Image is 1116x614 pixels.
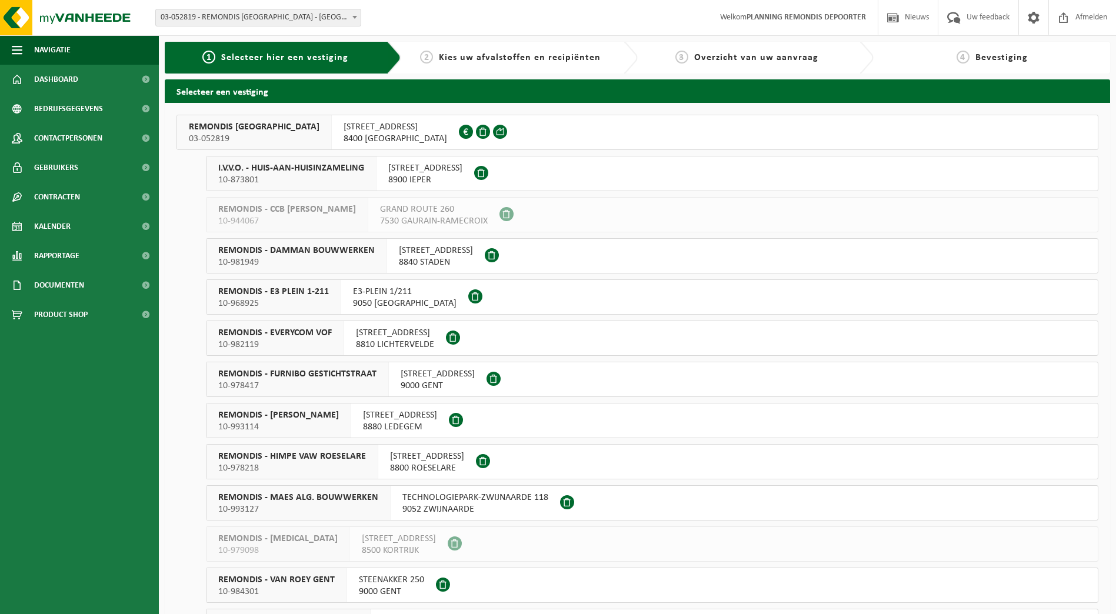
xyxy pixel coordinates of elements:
[206,279,1098,315] button: REMONDIS - E3 PLEIN 1-211 10-968925 E3-PLEIN 1/2119050 [GEOGRAPHIC_DATA]
[218,586,335,598] span: 10-984301
[344,121,447,133] span: [STREET_ADDRESS]
[34,124,102,153] span: Contactpersonen
[975,53,1028,62] span: Bevestiging
[34,153,78,182] span: Gebruikers
[218,339,332,351] span: 10-982119
[34,65,78,94] span: Dashboard
[694,53,818,62] span: Overzicht van uw aanvraag
[176,115,1098,150] button: REMONDIS [GEOGRAPHIC_DATA] 03-052819 [STREET_ADDRESS]8400 [GEOGRAPHIC_DATA]
[380,215,488,227] span: 7530 GAURAIN-RAMECROIX
[218,203,356,215] span: REMONDIS - CCB [PERSON_NAME]
[34,271,84,300] span: Documenten
[221,53,348,62] span: Selecteer hier een vestiging
[218,368,377,380] span: REMONDIS - FURNIBO GESTICHTSTRAAT
[344,133,447,145] span: 8400 [GEOGRAPHIC_DATA]
[401,380,475,392] span: 9000 GENT
[218,174,364,186] span: 10-873801
[218,245,375,256] span: REMONDIS - DAMMAN BOUWWERKEN
[34,212,71,241] span: Kalender
[218,409,339,421] span: REMONDIS - [PERSON_NAME]
[420,51,433,64] span: 2
[675,51,688,64] span: 3
[218,545,338,556] span: 10-979098
[218,286,329,298] span: REMONDIS - E3 PLEIN 1-211
[218,256,375,268] span: 10-981949
[957,51,970,64] span: 4
[380,203,488,215] span: GRAND ROUTE 260
[206,403,1098,438] button: REMONDIS - [PERSON_NAME] 10-993114 [STREET_ADDRESS]8880 LEDEGEM
[34,35,71,65] span: Navigatie
[359,574,424,586] span: STEENAKKER 250
[353,286,457,298] span: E3-PLEIN 1/211
[189,133,319,145] span: 03-052819
[401,368,475,380] span: [STREET_ADDRESS]
[218,298,329,309] span: 10-968925
[439,53,601,62] span: Kies uw afvalstoffen en recipiënten
[218,462,366,474] span: 10-978218
[362,533,436,545] span: [STREET_ADDRESS]
[206,238,1098,273] button: REMONDIS - DAMMAN BOUWWERKEN 10-981949 [STREET_ADDRESS]8840 STADEN
[218,574,335,586] span: REMONDIS - VAN ROEY GENT
[189,121,319,133] span: REMONDIS [GEOGRAPHIC_DATA]
[218,533,338,545] span: REMONDIS - [MEDICAL_DATA]
[206,568,1098,603] button: REMONDIS - VAN ROEY GENT 10-984301 STEENAKKER 2509000 GENT
[34,241,79,271] span: Rapportage
[206,321,1098,356] button: REMONDIS - EVERYCOM VOF 10-982119 [STREET_ADDRESS]8810 LICHTERVELDE
[206,156,1098,191] button: I.V.V.O. - HUIS-AAN-HUISINZAMELING 10-873801 [STREET_ADDRESS]8900 IEPER
[218,380,377,392] span: 10-978417
[218,215,356,227] span: 10-944067
[218,503,378,515] span: 10-993127
[218,421,339,433] span: 10-993114
[388,162,462,174] span: [STREET_ADDRESS]
[362,545,436,556] span: 8500 KORTRIJK
[363,409,437,421] span: [STREET_ADDRESS]
[356,339,434,351] span: 8810 LICHTERVELDE
[390,451,464,462] span: [STREET_ADDRESS]
[359,586,424,598] span: 9000 GENT
[363,421,437,433] span: 8880 LEDEGEM
[218,492,378,503] span: REMONDIS - MAES ALG. BOUWWERKEN
[402,492,548,503] span: TECHNOLOGIEPARK-ZWIJNAARDE 118
[165,79,1110,102] h2: Selecteer een vestiging
[206,485,1098,520] button: REMONDIS - MAES ALG. BOUWWERKEN 10-993127 TECHNOLOGIEPARK-ZWIJNAARDE 1189052 ZWIJNAARDE
[747,13,866,22] strong: PLANNING REMONDIS DEPOORTER
[34,182,80,212] span: Contracten
[356,327,434,339] span: [STREET_ADDRESS]
[206,444,1098,479] button: REMONDIS - HIMPE VAW ROESELARE 10-978218 [STREET_ADDRESS]8800 ROESELARE
[206,362,1098,397] button: REMONDIS - FURNIBO GESTICHTSTRAAT 10-978417 [STREET_ADDRESS]9000 GENT
[353,298,457,309] span: 9050 [GEOGRAPHIC_DATA]
[390,462,464,474] span: 8800 ROESELARE
[218,327,332,339] span: REMONDIS - EVERYCOM VOF
[156,9,361,26] span: 03-052819 - REMONDIS WEST-VLAANDEREN - OOSTENDE
[388,174,462,186] span: 8900 IEPER
[218,162,364,174] span: I.V.V.O. - HUIS-AAN-HUISINZAMELING
[34,94,103,124] span: Bedrijfsgegevens
[34,300,88,329] span: Product Shop
[155,9,361,26] span: 03-052819 - REMONDIS WEST-VLAANDEREN - OOSTENDE
[218,451,366,462] span: REMONDIS - HIMPE VAW ROESELARE
[202,51,215,64] span: 1
[399,245,473,256] span: [STREET_ADDRESS]
[399,256,473,268] span: 8840 STADEN
[402,503,548,515] span: 9052 ZWIJNAARDE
